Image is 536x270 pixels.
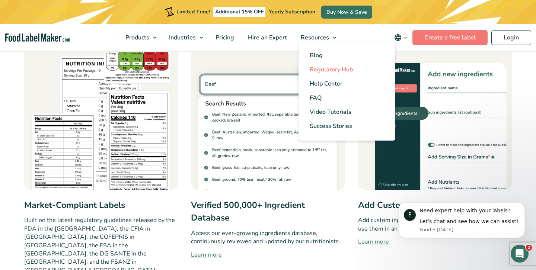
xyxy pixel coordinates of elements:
span: Hire an Expert [246,33,288,42]
a: Regulatory Hub [299,62,395,77]
a: Learn more [191,250,345,259]
a: Hire an Expert [241,24,292,51]
p: Access our ever-growing ingredients database, continuously reviewed and updated by our nutritioni... [191,229,345,246]
a: Login [491,30,531,45]
span: Blog [310,51,323,60]
a: Resources [294,24,340,51]
a: Products [119,24,160,51]
span: Yearly Subscription [269,8,315,15]
iframe: Intercom notifications message [387,191,536,250]
a: Success Stories [299,119,395,133]
p: Add custom ingredients seamlessly to your account, and use them in any of your recipes. [358,216,512,233]
span: Help Center [310,80,342,88]
a: Create a free label [412,30,488,45]
a: Learn more [358,237,512,246]
a: FAQ [299,91,395,105]
span: Regulatory Hub [310,65,353,74]
span: 2 [526,245,532,251]
span: Products [123,33,150,42]
a: Buy Now & Save [321,6,372,19]
span: Resources [299,33,330,42]
a: Blog [299,48,395,62]
a: Help Center [299,77,395,91]
h3: Verified 500,000+ Ingredient Database [191,199,345,225]
h3: Add Custom Ingredients [358,199,512,212]
span: Additional 15% OFF [213,7,266,17]
a: Pricing [209,24,239,51]
span: Video Tutorials [310,108,351,116]
span: Limited Time! [176,8,210,15]
span: FAQ [310,94,322,102]
span: Success Stories [310,122,352,130]
span: Industries [167,33,197,42]
span: Pricing [213,33,235,42]
a: Video Tutorials [299,105,395,119]
iframe: Intercom live chat [511,245,529,263]
a: Industries [162,24,207,51]
h3: Market-Compliant Labels [24,199,178,212]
